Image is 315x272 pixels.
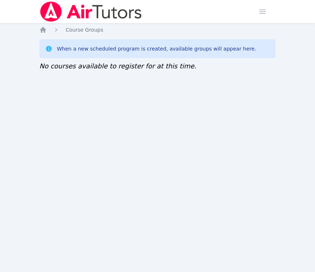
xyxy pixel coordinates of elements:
[66,26,103,33] a: Course Groups
[39,26,276,33] nav: Breadcrumb
[57,45,256,52] div: When a new scheduled program is created, available groups will appear here.
[39,1,143,22] img: Air Tutors
[39,62,197,70] span: No courses available to register for at this time.
[66,27,103,33] span: Course Groups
